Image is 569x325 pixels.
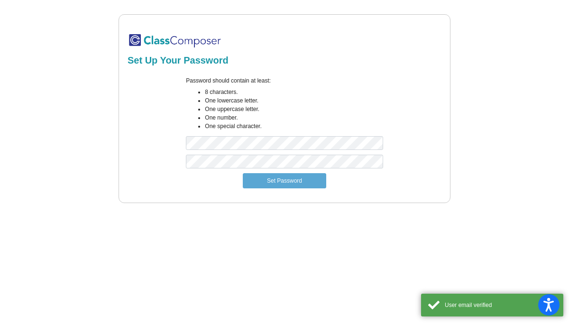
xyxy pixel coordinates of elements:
li: One special character. [205,122,383,130]
label: Password should contain at least: [186,76,271,85]
div: User email verified [445,301,556,309]
li: One number. [205,113,383,122]
button: Set Password [243,173,326,188]
li: One uppercase letter. [205,105,383,113]
li: One lowercase letter. [205,96,383,105]
li: 8 characters. [205,88,383,96]
h2: Set Up Your Password [128,55,441,66]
